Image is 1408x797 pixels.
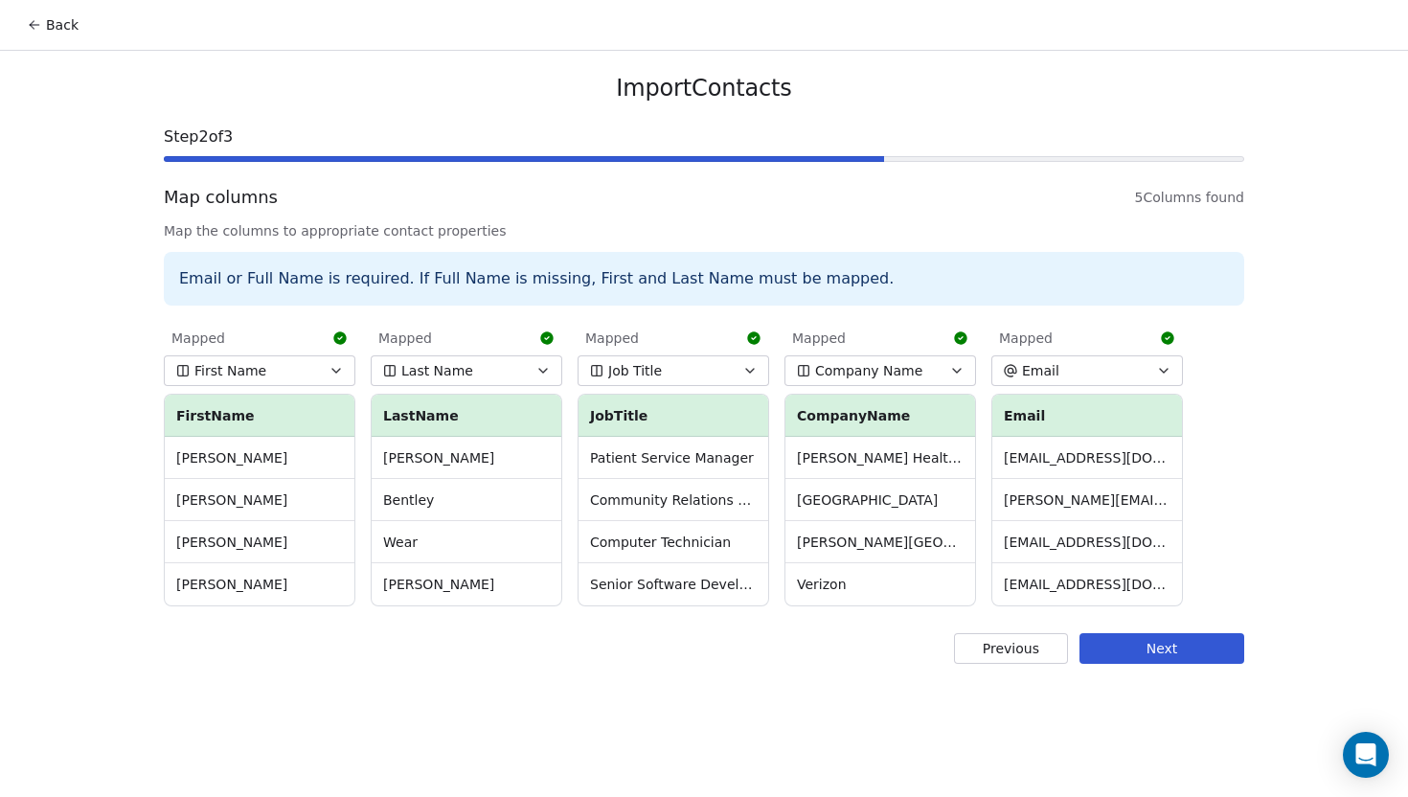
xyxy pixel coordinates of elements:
td: [EMAIL_ADDRESS][DOMAIN_NAME] [992,521,1182,563]
span: Mapped [792,329,846,348]
td: [PERSON_NAME] Healthcare [785,437,975,479]
td: [GEOGRAPHIC_DATA] [785,479,975,521]
td: [EMAIL_ADDRESS][DOMAIN_NAME] [992,563,1182,605]
td: Wear [372,521,561,563]
td: [PERSON_NAME] [372,437,561,479]
span: Mapped [171,329,225,348]
span: Map columns [164,185,278,210]
th: FirstName [165,395,354,437]
td: [PERSON_NAME] [165,563,354,605]
span: Import Contacts [616,74,791,102]
td: [PERSON_NAME] [165,521,354,563]
button: Back [15,8,90,42]
span: Job Title [608,361,662,380]
span: Last Name [401,361,473,380]
div: Open Intercom Messenger [1343,732,1389,778]
td: [PERSON_NAME][GEOGRAPHIC_DATA] [785,521,975,563]
th: CompanyName [785,395,975,437]
td: [PERSON_NAME] [165,437,354,479]
th: JobTitle [579,395,768,437]
td: [PERSON_NAME] [372,563,561,605]
td: [PERSON_NAME][EMAIL_ADDRESS][PERSON_NAME][DOMAIN_NAME] [992,479,1182,521]
span: First Name [194,361,266,380]
div: Email or Full Name is required. If Full Name is missing, First and Last Name must be mapped. [164,252,1244,306]
th: LastName [372,395,561,437]
span: Email [1022,361,1059,380]
span: Mapped [999,329,1053,348]
span: Map the columns to appropriate contact properties [164,221,1244,240]
span: Mapped [585,329,639,348]
span: Step 2 of 3 [164,125,1244,148]
td: Senior Software Development Manager - Orchestration Platform Backend Engineering (Ets) [579,563,768,605]
td: [EMAIL_ADDRESS][DOMAIN_NAME] [992,437,1182,479]
th: Email [992,395,1182,437]
span: 5 Columns found [1135,188,1244,207]
button: Previous [954,633,1068,664]
td: Verizon [785,563,975,605]
td: Bentley [372,479,561,521]
td: [PERSON_NAME] [165,479,354,521]
td: Patient Service Manager [579,437,768,479]
span: Company Name [815,361,922,380]
td: Computer Technician [579,521,768,563]
td: Community Relations And Events Specialist [579,479,768,521]
button: Next [1079,633,1244,664]
span: Mapped [378,329,432,348]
